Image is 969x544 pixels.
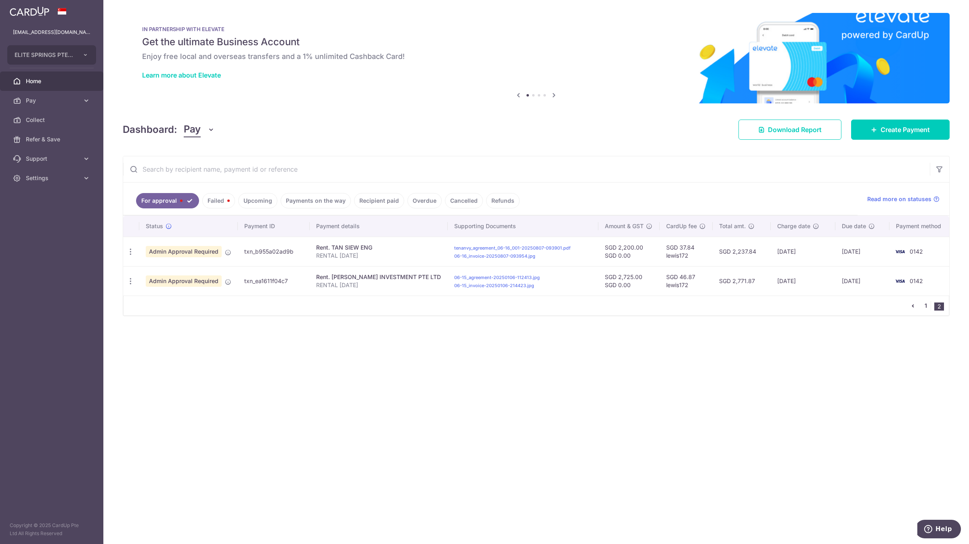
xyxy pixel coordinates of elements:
span: Settings [26,174,79,182]
a: 06-15_agreement-20250106-112413.jpg [454,275,540,280]
span: CardUp fee [666,222,697,230]
span: Admin Approval Required [146,275,222,287]
a: Upcoming [238,193,277,208]
span: 0142 [910,248,923,255]
span: Refer & Save [26,135,79,143]
iframe: Opens a widget where you can find more information [917,520,961,540]
span: Admin Approval Required [146,246,222,257]
td: txn_ea1611f04c7 [238,266,310,296]
div: Rent. TAN SIEW ENG [316,244,441,252]
span: Home [26,77,79,85]
input: Search by recipient name, payment id or reference [123,156,930,182]
td: SGD 37.84 lewis172 [660,237,713,266]
img: Bank Card [892,276,908,286]
a: Payments on the way [281,193,351,208]
a: Read more on statuses [867,195,940,203]
a: Download Report [738,120,841,140]
th: Supporting Documents [448,216,598,237]
a: 06-16_invoice-20250807-093954.jpg [454,253,535,259]
li: 2 [934,302,944,311]
td: SGD 2,237.84 [713,237,771,266]
span: Total amt. [719,222,746,230]
h4: Dashboard: [123,122,177,137]
td: SGD 2,771.87 [713,266,771,296]
a: Recipient paid [354,193,404,208]
button: Pay [184,122,215,137]
p: IN PARTNERSHIP WITH ELEVATE [142,26,930,32]
span: 0142 [910,277,923,284]
span: Due date [842,222,866,230]
a: tenanvy_agreement_06-16_001-20250807-093901.pdf [454,245,570,251]
div: Rent. [PERSON_NAME] INVESTMENT PTE LTD [316,273,441,281]
a: Refunds [486,193,520,208]
p: RENTAL [DATE] [316,281,441,289]
a: Failed [202,193,235,208]
h6: Enjoy free local and overseas transfers and a 1% unlimited Cashback Card! [142,52,930,61]
span: Pay [26,97,79,105]
a: 1 [921,301,931,311]
td: SGD 2,725.00 SGD 0.00 [598,266,660,296]
span: Download Report [768,125,822,134]
nav: pager [908,296,949,315]
span: Read more on statuses [867,195,931,203]
span: Create Payment [881,125,930,134]
img: CardUp [10,6,49,16]
button: ELITE SPRINGS PTE. LTD. [7,45,96,65]
th: Payment ID [238,216,310,237]
a: Create Payment [851,120,950,140]
span: Status [146,222,163,230]
h5: Get the ultimate Business Account [142,36,930,48]
img: Renovation banner [123,13,950,103]
a: Learn more about Elevate [142,71,221,79]
td: [DATE] [771,266,835,296]
td: [DATE] [835,266,889,296]
p: [EMAIL_ADDRESS][DOMAIN_NAME] [13,28,90,36]
img: Bank Card [892,247,908,256]
span: Pay [184,122,201,137]
a: For approval [136,193,199,208]
td: txn_b955a02ad9b [238,237,310,266]
td: SGD 46.87 lewis172 [660,266,713,296]
span: Support [26,155,79,163]
td: [DATE] [835,237,889,266]
a: Overdue [407,193,442,208]
span: Charge date [777,222,810,230]
td: [DATE] [771,237,835,266]
span: Collect [26,116,79,124]
span: ELITE SPRINGS PTE. LTD. [15,51,74,59]
th: Payment details [310,216,448,237]
a: Cancelled [445,193,483,208]
th: Payment method [889,216,952,237]
p: RENTAL [DATE] [316,252,441,260]
a: 06-15_invoice-20250106-214423.jpg [454,283,534,288]
span: Amount & GST [605,222,644,230]
td: SGD 2,200.00 SGD 0.00 [598,237,660,266]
